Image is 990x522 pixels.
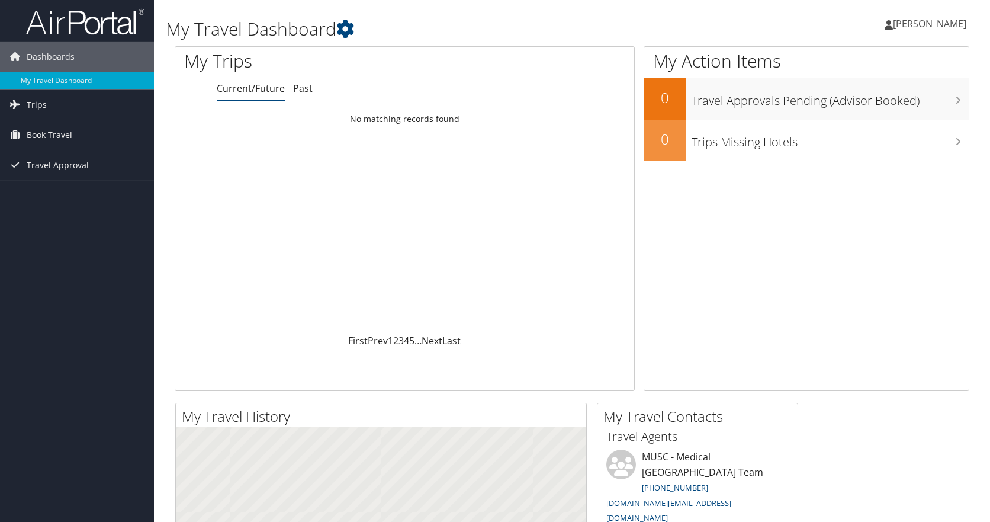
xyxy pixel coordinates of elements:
[404,334,409,347] a: 4
[442,334,461,347] a: Last
[692,128,969,150] h3: Trips Missing Hotels
[606,428,789,445] h3: Travel Agents
[692,87,969,109] h3: Travel Approvals Pending (Advisor Booked)
[885,6,978,41] a: [PERSON_NAME]
[27,120,72,150] span: Book Travel
[166,17,708,41] h1: My Travel Dashboard
[644,129,686,149] h2: 0
[644,88,686,108] h2: 0
[642,482,708,493] a: [PHONE_NUMBER]
[414,334,422,347] span: …
[644,78,969,120] a: 0Travel Approvals Pending (Advisor Booked)
[644,120,969,161] a: 0Trips Missing Hotels
[27,42,75,72] span: Dashboards
[26,8,144,36] img: airportal-logo.png
[409,334,414,347] a: 5
[388,334,393,347] a: 1
[393,334,398,347] a: 2
[27,150,89,180] span: Travel Approval
[368,334,388,347] a: Prev
[644,49,969,73] h1: My Action Items
[603,406,798,427] h2: My Travel Contacts
[175,108,634,130] td: No matching records found
[422,334,442,347] a: Next
[27,90,47,120] span: Trips
[348,334,368,347] a: First
[182,406,586,427] h2: My Travel History
[293,82,313,95] a: Past
[217,82,285,95] a: Current/Future
[893,17,966,30] span: [PERSON_NAME]
[184,49,434,73] h1: My Trips
[398,334,404,347] a: 3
